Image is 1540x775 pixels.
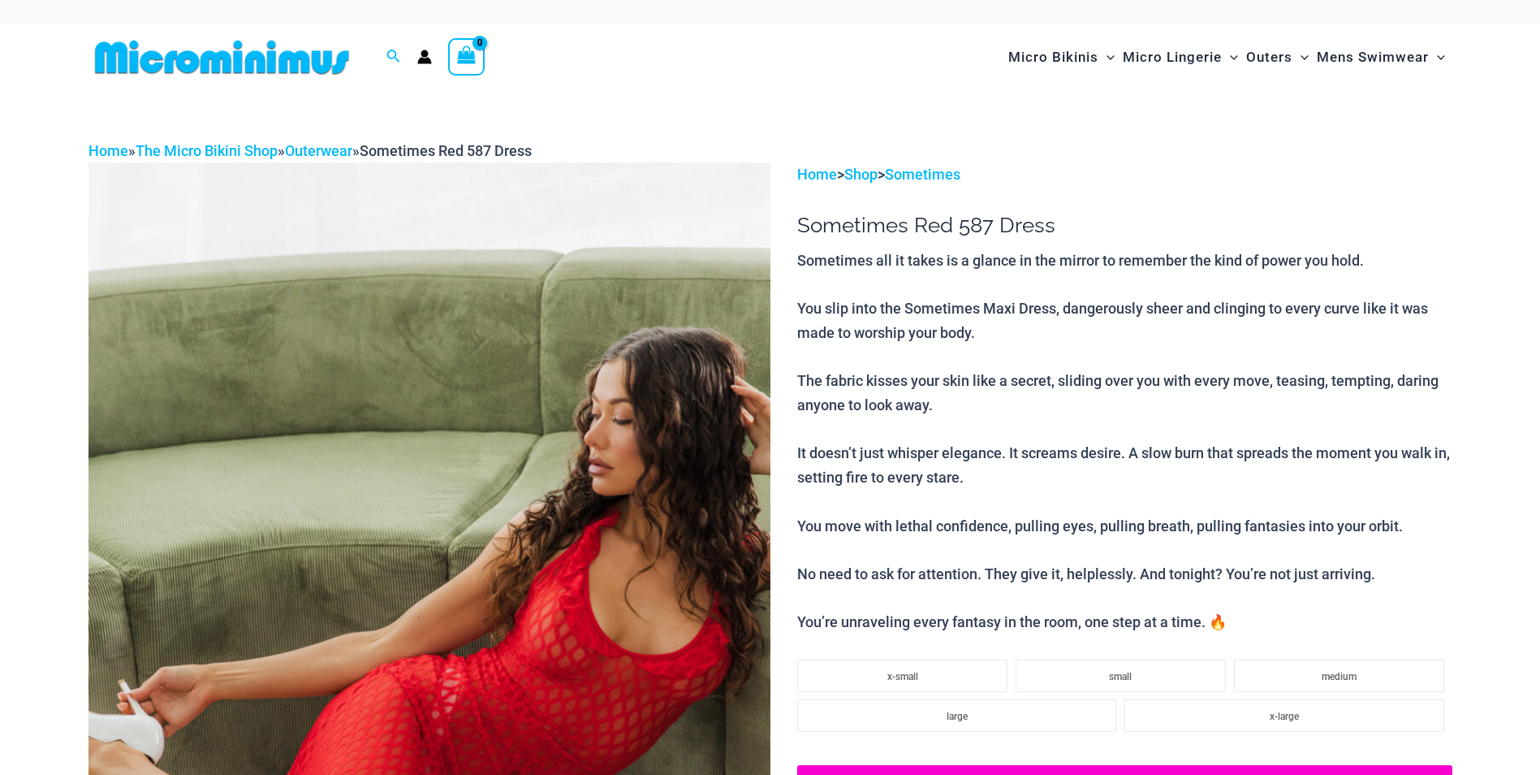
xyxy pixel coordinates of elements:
a: Search icon link [386,47,401,67]
span: Mens Swimwear [1317,37,1429,78]
a: View Shopping Cart, empty [448,38,485,76]
a: Home [88,142,128,159]
span: x-small [887,671,918,682]
a: Mens SwimwearMenu ToggleMenu Toggle [1313,32,1449,82]
span: small [1109,671,1132,682]
nav: Site Navigation [1002,30,1452,84]
a: OutersMenu ToggleMenu Toggle [1242,32,1313,82]
span: medium [1322,671,1357,682]
li: medium [1234,660,1444,692]
p: > > [797,162,1452,187]
span: Menu Toggle [1222,37,1238,78]
li: x-small [797,660,1007,692]
span: Outers [1246,37,1292,78]
img: MM SHOP LOGO FLAT [88,39,356,76]
a: Micro BikinisMenu ToggleMenu Toggle [1004,32,1119,82]
span: Micro Lingerie [1123,37,1222,78]
li: large [797,699,1116,732]
a: Home [797,166,837,183]
a: Shop [844,166,878,183]
p: Sometimes all it takes is a glance in the mirror to remember the kind of power you hold. You slip... [797,249,1452,634]
span: » » » [88,142,532,159]
a: The Micro Bikini Shop [136,142,278,159]
h1: Sometimes Red 587 Dress [797,213,1452,238]
span: x-large [1270,711,1299,722]
span: Menu Toggle [1098,37,1115,78]
span: Sometimes Red 587 Dress [360,142,532,159]
span: Micro Bikinis [1008,37,1098,78]
li: small [1016,660,1226,692]
a: Outerwear [285,142,352,159]
a: Sometimes [885,166,960,183]
a: Account icon link [417,50,432,64]
span: Menu Toggle [1429,37,1445,78]
span: Menu Toggle [1292,37,1309,78]
li: x-large [1124,699,1443,732]
span: large [947,711,968,722]
a: Micro LingerieMenu ToggleMenu Toggle [1119,32,1242,82]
